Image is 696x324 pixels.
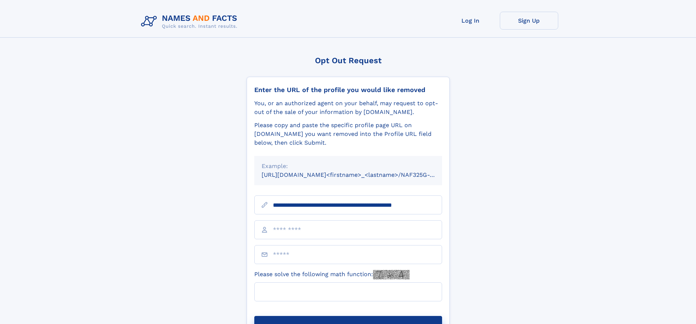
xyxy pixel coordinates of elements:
[500,12,558,30] a: Sign Up
[254,99,442,117] div: You, or an authorized agent on your behalf, may request to opt-out of the sale of your informatio...
[254,270,410,279] label: Please solve the following math function:
[254,86,442,94] div: Enter the URL of the profile you would like removed
[247,56,450,65] div: Opt Out Request
[262,162,435,171] div: Example:
[254,121,442,147] div: Please copy and paste the specific profile page URL on [DOMAIN_NAME] you want removed into the Pr...
[441,12,500,30] a: Log In
[138,12,243,31] img: Logo Names and Facts
[262,171,456,178] small: [URL][DOMAIN_NAME]<firstname>_<lastname>/NAF325G-xxxxxxxx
